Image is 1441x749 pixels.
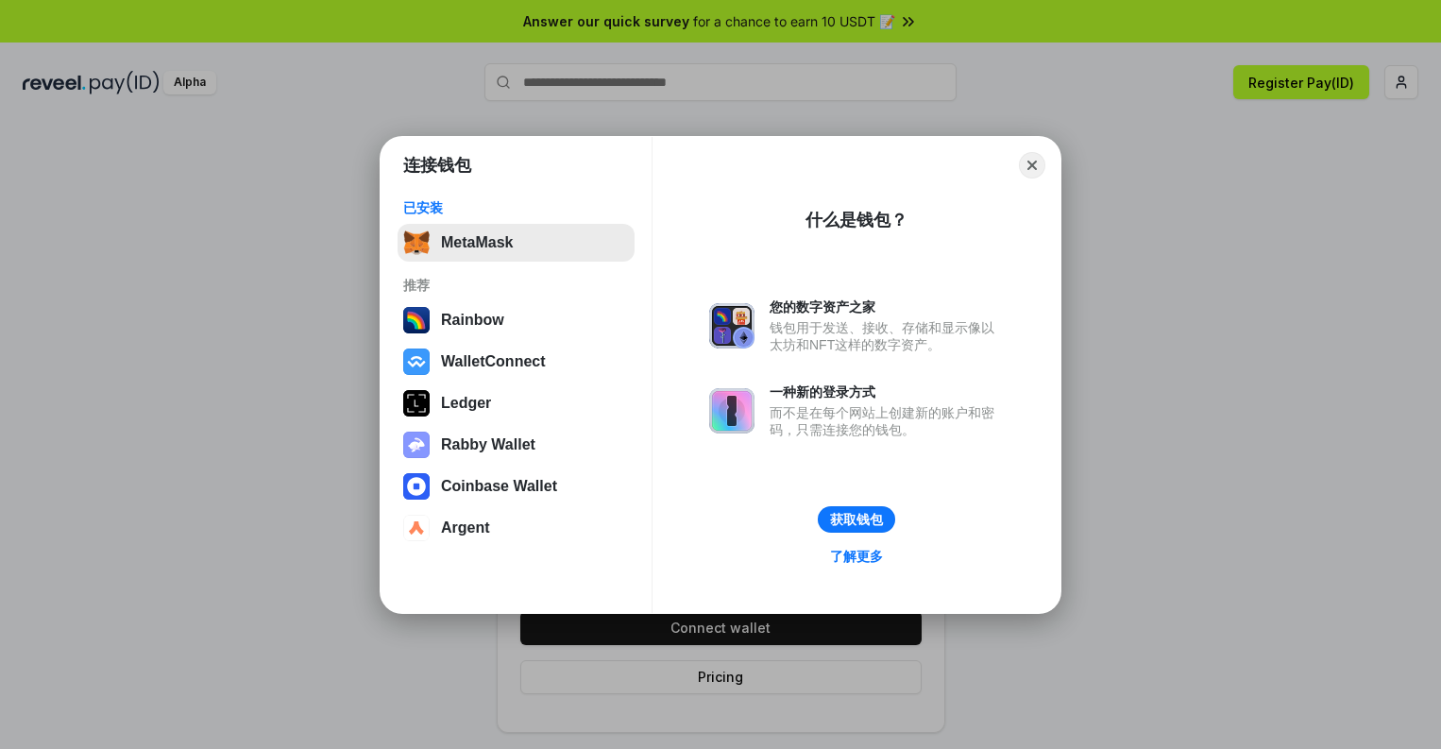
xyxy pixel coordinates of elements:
img: svg+xml,%3Csvg%20width%3D%2228%22%20height%3D%2228%22%20viewBox%3D%220%200%2028%2028%22%20fill%3D... [403,473,430,500]
div: 了解更多 [830,548,883,565]
div: WalletConnect [441,353,546,370]
div: 什么是钱包？ [805,209,907,231]
button: Coinbase Wallet [398,468,635,505]
div: Rabby Wallet [441,436,535,453]
img: svg+xml,%3Csvg%20xmlns%3D%22http%3A%2F%2Fwww.w3.org%2F2000%2Fsvg%22%20width%3D%2228%22%20height%3... [403,390,430,417]
button: Argent [398,509,635,547]
div: Coinbase Wallet [441,478,557,495]
button: Rainbow [398,301,635,339]
button: 获取钱包 [818,506,895,533]
img: svg+xml,%3Csvg%20fill%3D%22none%22%20height%3D%2233%22%20viewBox%3D%220%200%2035%2033%22%20width%... [403,230,430,256]
img: svg+xml,%3Csvg%20xmlns%3D%22http%3A%2F%2Fwww.w3.org%2F2000%2Fsvg%22%20fill%3D%22none%22%20viewBox... [709,388,754,434]
button: WalletConnect [398,343,635,381]
button: Rabby Wallet [398,426,635,464]
img: svg+xml,%3Csvg%20width%3D%22120%22%20height%3D%22120%22%20viewBox%3D%220%200%20120%20120%22%20fil... [403,307,430,333]
div: Argent [441,519,490,536]
button: MetaMask [398,224,635,262]
button: Close [1019,152,1045,179]
div: MetaMask [441,234,513,251]
h1: 连接钱包 [403,154,471,177]
div: 而不是在每个网站上创建新的账户和密码，只需连接您的钱包。 [770,404,1004,438]
img: svg+xml,%3Csvg%20width%3D%2228%22%20height%3D%2228%22%20viewBox%3D%220%200%2028%2028%22%20fill%3D... [403,349,430,375]
div: 钱包用于发送、接收、存储和显示像以太坊和NFT这样的数字资产。 [770,319,1004,353]
div: 您的数字资产之家 [770,298,1004,315]
div: 一种新的登录方式 [770,383,1004,400]
img: svg+xml,%3Csvg%20width%3D%2228%22%20height%3D%2228%22%20viewBox%3D%220%200%2028%2028%22%20fill%3D... [403,515,430,541]
div: 获取钱包 [830,511,883,528]
div: 推荐 [403,277,629,294]
div: Ledger [441,395,491,412]
img: svg+xml,%3Csvg%20xmlns%3D%22http%3A%2F%2Fwww.w3.org%2F2000%2Fsvg%22%20fill%3D%22none%22%20viewBox... [709,303,754,349]
a: 了解更多 [819,544,894,569]
img: svg+xml,%3Csvg%20xmlns%3D%22http%3A%2F%2Fwww.w3.org%2F2000%2Fsvg%22%20fill%3D%22none%22%20viewBox... [403,432,430,458]
div: 已安装 [403,199,629,216]
button: Ledger [398,384,635,422]
div: Rainbow [441,312,504,329]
